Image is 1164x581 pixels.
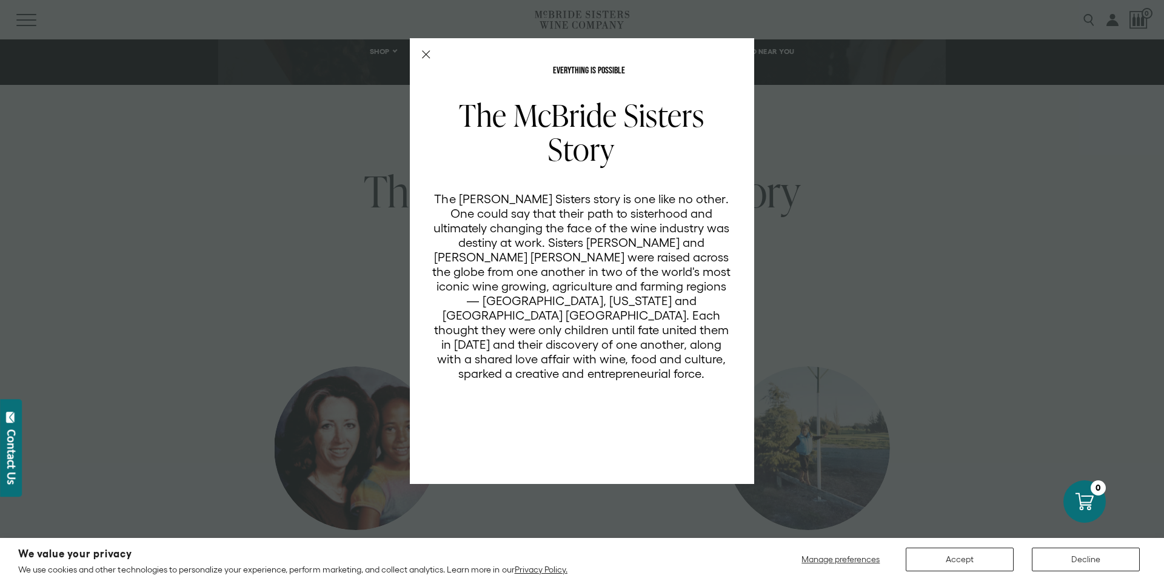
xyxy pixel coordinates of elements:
[1032,548,1140,571] button: Decline
[906,548,1014,571] button: Accept
[432,98,731,166] h2: The McBride Sisters Story
[5,429,18,485] div: Contact Us
[794,548,888,571] button: Manage preferences
[18,564,567,575] p: We use cookies and other technologies to personalize your experience, perform marketing, and coll...
[422,50,430,59] button: Close Modal
[18,549,567,559] h2: We value your privacy
[515,565,567,574] a: Privacy Policy.
[1091,480,1106,495] div: 0
[432,66,746,76] p: EVERYTHING IS POSSIBLE
[432,192,731,381] p: The [PERSON_NAME] Sisters story is one like no other. One could say that their path to sisterhood...
[801,554,880,564] span: Manage preferences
